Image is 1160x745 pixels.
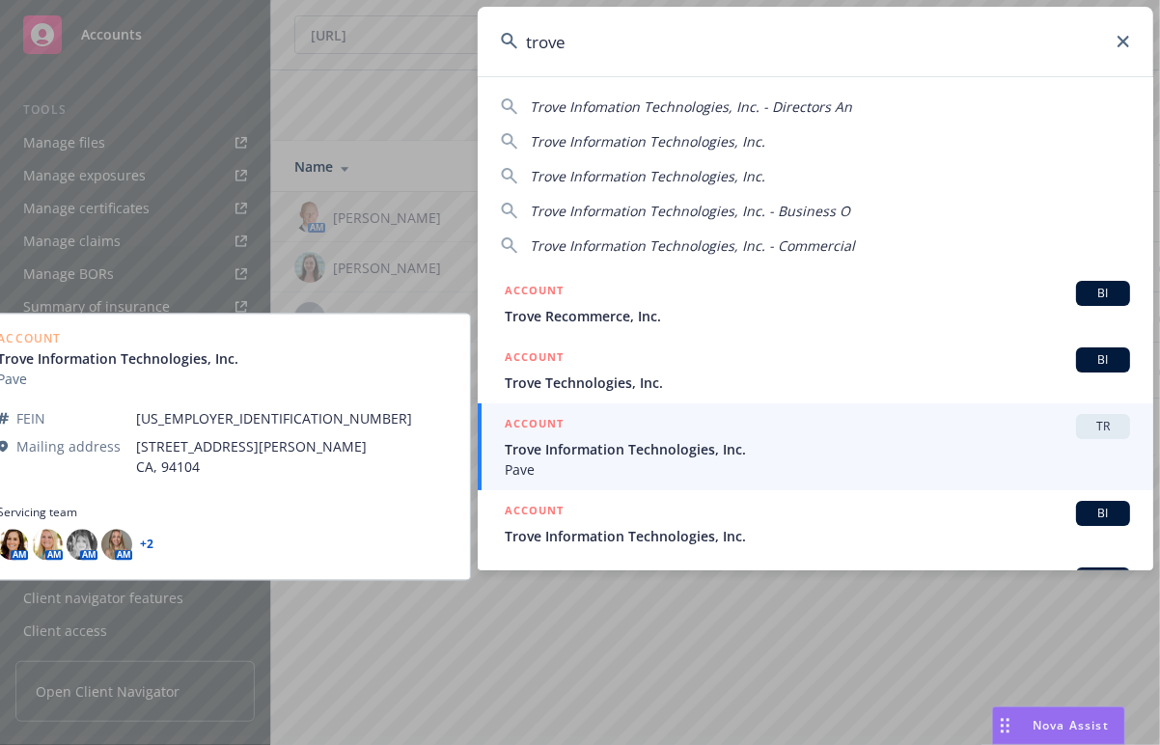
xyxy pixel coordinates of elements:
a: ACCOUNTBITrove Recommerce, Inc. [478,270,1153,337]
h5: ACCOUNT [505,281,564,304]
span: TR [1084,418,1122,435]
span: Pave [505,459,1130,480]
span: Trove Information Technologies, Inc. [505,439,1130,459]
button: Nova Assist [992,706,1125,745]
span: Nova Assist [1033,717,1109,733]
a: ACCOUNTBITrove Information Technologies, Inc. [478,490,1153,557]
span: Trove Information Technologies, Inc. - Commercial [530,236,855,255]
h5: ACCOUNT [505,347,564,371]
span: Trove Information Technologies, Inc. [530,132,765,151]
span: Trove Information Technologies, Inc. [505,526,1130,546]
span: Trove Information Technologies, Inc. [530,167,765,185]
h5: ACCOUNT [505,501,564,524]
a: ACCOUNTTRTrove Information Technologies, Inc.Pave [478,403,1153,490]
span: Trove Information Technologies, Inc. - Business O [530,202,850,220]
a: ACCOUNT [478,557,1153,623]
span: Trove Infomation Technologies, Inc. - Directors An [530,97,852,116]
div: Drag to move [993,707,1017,744]
input: Search... [478,7,1153,76]
span: Trove Technologies, Inc. [505,372,1130,393]
a: ACCOUNTBITrove Technologies, Inc. [478,337,1153,403]
h5: ACCOUNT [505,567,564,591]
h5: ACCOUNT [505,414,564,437]
span: Trove Recommerce, Inc. [505,306,1130,326]
span: BI [1084,505,1122,522]
span: BI [1084,285,1122,302]
span: BI [1084,351,1122,369]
